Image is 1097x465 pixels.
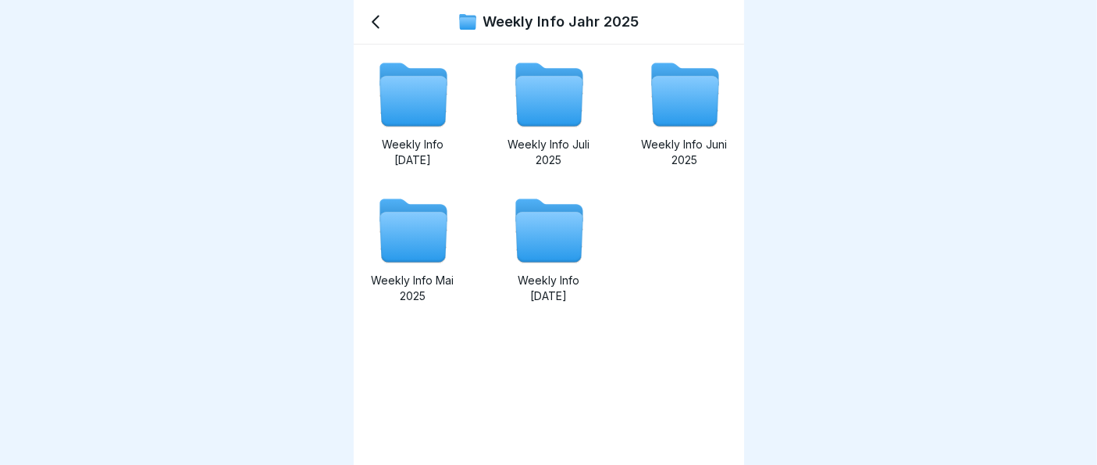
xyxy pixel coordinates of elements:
p: Weekly Info [DATE] [502,273,596,304]
a: Weekly Info Juni 2025 [638,57,732,168]
a: Weekly Info Juli 2025 [502,57,596,168]
p: Weekly Info Juli 2025 [502,137,596,168]
a: Weekly Info [DATE] [366,57,460,168]
p: Weekly Info Juni 2025 [638,137,732,168]
a: Weekly Info Mai 2025 [366,193,460,304]
p: Weekly Info Mai 2025 [366,273,460,304]
p: Weekly Info [DATE] [366,137,460,168]
a: Weekly Info [DATE] [502,193,596,304]
p: Weekly Info Jahr 2025 [483,13,639,30]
